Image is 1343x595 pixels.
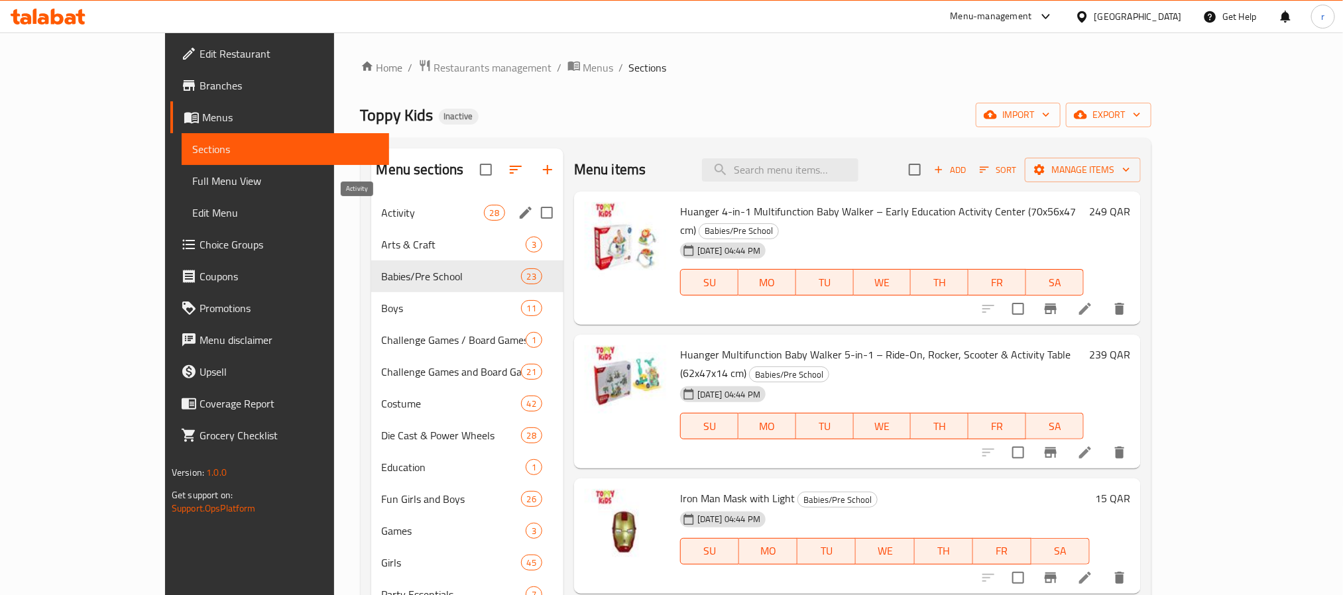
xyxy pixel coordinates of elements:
[929,160,971,180] span: Add item
[170,101,389,133] a: Menus
[382,205,484,221] span: Activity
[206,464,227,481] span: 1.0.0
[418,59,552,76] a: Restaurants management
[526,237,542,252] div: items
[371,515,563,547] div: Games3
[182,165,389,197] a: Full Menu View
[738,269,796,296] button: MO
[361,100,434,130] span: Toppy Kids
[856,538,914,565] button: WE
[192,141,379,157] span: Sections
[521,396,542,411] div: items
[911,413,968,439] button: TH
[382,268,521,284] span: Babies/Pre School
[692,244,766,257] span: [DATE] 04:44 PM
[382,491,521,507] div: Fun Girls and Boys
[382,459,526,475] span: Education
[526,459,542,475] div: items
[680,345,1071,383] span: Huanger Multifunction Baby Walker 5-in-1 – Ride-On, Rocker, Scooter & Activity Table (62x47x14 cm)
[526,525,542,537] span: 3
[172,464,204,481] span: Version:
[522,270,542,283] span: 23
[986,107,1050,123] span: import
[521,268,542,284] div: items
[522,398,542,410] span: 42
[522,302,542,315] span: 11
[901,156,929,184] span: Select section
[192,205,379,221] span: Edit Menu
[1077,107,1141,123] span: export
[382,523,526,539] span: Games
[916,273,963,292] span: TH
[382,427,521,443] div: Die Cast & Power Wheels
[200,396,379,411] span: Coverage Report
[1104,562,1136,594] button: delete
[744,273,791,292] span: MO
[915,538,973,565] button: TH
[361,59,1152,76] nav: breadcrumb
[980,162,1016,178] span: Sort
[1037,541,1084,561] span: SA
[1104,437,1136,468] button: delete
[1094,9,1182,24] div: [GEOGRAPHIC_DATA]
[680,413,738,439] button: SU
[797,538,856,565] button: TU
[680,538,739,565] button: SU
[692,513,766,525] span: [DATE] 04:44 PM
[170,388,389,419] a: Coverage Report
[854,413,911,439] button: WE
[686,273,733,292] span: SU
[522,557,542,569] span: 45
[484,205,505,221] div: items
[680,201,1076,240] span: Huanger 4-in-1 Multifunction Baby Walker – Early Education Activity Center (70x56x47 cm)
[1089,202,1130,221] h6: 249 QAR
[526,239,542,251] span: 3
[686,417,733,436] span: SU
[1031,273,1079,292] span: SA
[968,413,1026,439] button: FR
[382,237,526,252] span: Arts & Craft
[434,60,552,76] span: Restaurants management
[382,555,521,570] span: Girls
[798,492,877,508] span: Babies/Pre School
[521,491,542,507] div: items
[797,492,878,508] div: Babies/Pre School
[583,60,614,76] span: Menus
[200,364,379,380] span: Upsell
[1004,439,1032,466] span: Select to update
[796,269,854,296] button: TU
[522,429,542,442] span: 28
[382,396,521,411] span: Costume
[738,413,796,439] button: MO
[526,461,542,474] span: 1
[200,427,379,443] span: Grocery Checklist
[911,269,968,296] button: TH
[920,541,968,561] span: TH
[382,364,521,380] div: Challenge Games and Board Games
[978,541,1026,561] span: FR
[974,417,1021,436] span: FR
[202,109,379,125] span: Menus
[382,300,521,316] span: Boys
[170,70,389,101] a: Branches
[371,324,563,356] div: Challenge Games / Board Games1
[976,160,1020,180] button: Sort
[371,260,563,292] div: Babies/Pre School23
[744,541,792,561] span: MO
[1004,564,1032,592] span: Select to update
[1035,437,1067,468] button: Branch-specific-item
[182,133,389,165] a: Sections
[1031,538,1090,565] button: SA
[859,273,906,292] span: WE
[680,488,795,508] span: Iron Man Mask with Light
[170,229,389,260] a: Choice Groups
[170,38,389,70] a: Edit Restaurant
[557,60,562,76] li: /
[408,60,413,76] li: /
[567,59,614,76] a: Menus
[1035,562,1067,594] button: Branch-specific-item
[801,417,848,436] span: TU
